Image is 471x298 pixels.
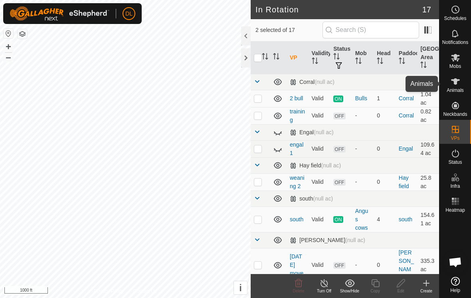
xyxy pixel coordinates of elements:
[309,207,330,232] td: Valid
[439,274,471,296] a: Help
[262,54,268,61] p-sorticon: Activate to sort
[239,282,242,293] span: i
[287,42,309,74] th: VP
[345,237,365,243] span: (null ac)
[313,195,333,202] span: (null ac)
[333,113,345,119] span: OFF
[374,42,396,74] th: Head
[355,178,371,186] div: -
[396,42,418,74] th: Paddock
[399,216,412,223] a: south
[417,207,439,232] td: 154.61 ac
[125,10,133,18] span: DL
[388,288,414,294] div: Edit
[4,52,13,62] button: –
[355,94,371,103] div: Bulls
[290,79,334,85] div: Corral
[333,54,340,61] p-sorticon: Activate to sort
[374,107,396,124] td: 0
[309,140,330,157] td: Valid
[290,162,341,169] div: Hay field
[255,5,422,14] h2: In Rotation
[94,288,124,295] a: Privacy Policy
[417,42,439,74] th: [GEOGRAPHIC_DATA] Area
[399,95,414,101] a: Corral
[444,16,466,21] span: Schedules
[4,42,13,52] button: +
[290,129,334,136] div: Engal
[234,281,247,294] button: i
[4,29,13,38] button: Reset Map
[399,145,413,152] a: Engal
[337,288,362,294] div: Show/Hide
[355,59,362,65] p-sorticon: Activate to sort
[273,54,279,61] p-sorticon: Activate to sort
[420,63,427,69] p-sorticon: Activate to sort
[290,108,305,123] a: training
[445,208,465,213] span: Heatmap
[333,179,345,186] span: OFF
[417,90,439,107] td: 1.04 ac
[321,162,341,169] span: (null ac)
[333,262,345,269] span: OFF
[417,248,439,282] td: 335.3 ac
[449,64,461,69] span: Mobs
[312,59,318,65] p-sorticon: Activate to sort
[315,79,334,85] span: (null ac)
[309,173,330,191] td: Valid
[374,173,396,191] td: 0
[442,40,468,45] span: Notifications
[399,59,405,65] p-sorticon: Activate to sort
[333,146,345,153] span: OFF
[333,95,343,102] span: ON
[309,42,330,74] th: Validity
[362,288,388,294] div: Copy
[451,136,459,141] span: VPs
[309,107,330,124] td: Valid
[355,261,371,269] div: -
[133,288,157,295] a: Contact Us
[417,173,439,191] td: 25.8 ac
[290,216,303,223] a: south
[417,107,439,124] td: 0.82 ac
[355,207,371,232] div: Angus cows
[293,289,305,293] span: Delete
[290,253,303,276] a: [DATE] move
[323,22,419,38] input: Search (S)
[255,26,323,34] span: 2 selected of 17
[18,29,27,39] button: Map Layers
[10,6,109,21] img: Gallagher Logo
[450,184,460,189] span: Infra
[374,90,396,107] td: 1
[399,175,409,189] a: Hay field
[355,145,371,153] div: -
[314,129,334,135] span: (null ac)
[290,237,365,244] div: [PERSON_NAME]
[333,216,343,223] span: ON
[352,42,374,74] th: Mob
[448,160,462,165] span: Status
[399,249,414,281] a: [PERSON_NAME]
[450,288,460,293] span: Help
[443,112,467,117] span: Neckbands
[290,95,303,101] a: 2 bull
[374,140,396,157] td: 0
[290,141,303,156] a: engal 1
[374,207,396,232] td: 4
[447,88,464,93] span: Animals
[330,42,352,74] th: Status
[443,250,467,274] a: Open chat
[422,4,431,16] span: 17
[290,175,305,189] a: weaning 2
[290,195,333,202] div: south
[311,288,337,294] div: Turn Off
[309,248,330,282] td: Valid
[377,59,383,65] p-sorticon: Activate to sort
[309,90,330,107] td: Valid
[355,111,371,120] div: -
[417,140,439,157] td: 109.64 ac
[374,248,396,282] td: 0
[414,288,439,294] div: Create
[399,112,414,119] a: Corral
